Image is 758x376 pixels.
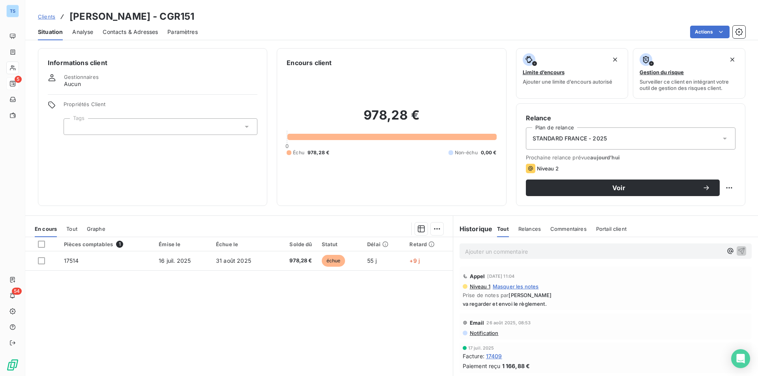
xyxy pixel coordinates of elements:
[287,107,496,131] h2: 978,28 €
[468,346,494,350] span: 17 juil. 2025
[367,241,400,247] div: Délai
[15,76,22,83] span: 5
[159,257,191,264] span: 16 juil. 2025
[518,226,541,232] span: Relances
[409,257,420,264] span: +9 j
[322,255,345,267] span: échue
[38,13,55,20] span: Clients
[493,283,539,290] span: Masquer les notes
[640,79,739,91] span: Surveiller ce client en intégrant votre outil de gestion des risques client.
[87,226,105,232] span: Graphe
[487,274,514,279] span: [DATE] 11:04
[72,28,93,36] span: Analyse
[159,241,206,247] div: Émise le
[470,273,485,279] span: Appel
[308,149,329,156] span: 978,28 €
[367,257,377,264] span: 55 j
[533,135,607,142] span: STANDARD FRANCE - 2025
[293,149,304,156] span: Échu
[38,13,55,21] a: Clients
[486,320,531,325] span: 26 août 2025, 08:53
[322,241,358,247] div: Statut
[66,226,77,232] span: Tout
[453,224,493,234] h6: Historique
[526,113,735,123] h6: Relance
[69,9,194,24] h3: [PERSON_NAME] - CGR151
[535,185,702,191] span: Voir
[167,28,198,36] span: Paramètres
[64,80,81,88] span: Aucun
[470,320,484,326] span: Email
[278,257,312,265] span: 978,28 €
[48,58,257,67] h6: Informations client
[216,257,251,264] span: 31 août 2025
[481,149,497,156] span: 0,00 €
[103,28,158,36] span: Contacts & Adresses
[508,292,552,298] span: [PERSON_NAME]
[537,165,559,172] span: Niveau 2
[463,292,749,298] span: Prise de notes par
[12,288,22,295] span: 54
[690,26,730,38] button: Actions
[35,226,57,232] span: En cours
[285,143,289,149] span: 0
[6,5,19,17] div: TS
[469,330,499,336] span: Notification
[70,123,77,130] input: Ajouter une valeur
[64,257,79,264] span: 17514
[64,241,150,248] div: Pièces comptables
[526,154,735,161] span: Prochaine relance prévue
[523,79,612,85] span: Ajouter une limite d’encours autorisé
[633,48,745,99] button: Gestion du risqueSurveiller ce client en intégrant votre outil de gestion des risques client.
[463,301,749,307] span: va regarder et envoi le règlement.
[502,362,530,370] span: 1 166,88 €
[469,283,490,290] span: Niveau 1
[463,362,501,370] span: Paiement reçu
[640,69,684,75] span: Gestion du risque
[486,352,502,360] span: 17409
[116,241,123,248] span: 1
[523,69,565,75] span: Limite d’encours
[550,226,587,232] span: Commentaires
[64,101,257,112] span: Propriétés Client
[590,154,620,161] span: aujourd’hui
[526,180,720,196] button: Voir
[516,48,629,99] button: Limite d’encoursAjouter une limite d’encours autorisé
[278,241,312,247] div: Solde dû
[731,349,750,368] div: Open Intercom Messenger
[463,352,484,360] span: Facture :
[216,241,268,247] div: Échue le
[287,58,332,67] h6: Encours client
[38,28,63,36] span: Situation
[64,74,99,80] span: Gestionnaires
[497,226,509,232] span: Tout
[596,226,627,232] span: Portail client
[409,241,448,247] div: Retard
[6,359,19,371] img: Logo LeanPay
[455,149,478,156] span: Non-échu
